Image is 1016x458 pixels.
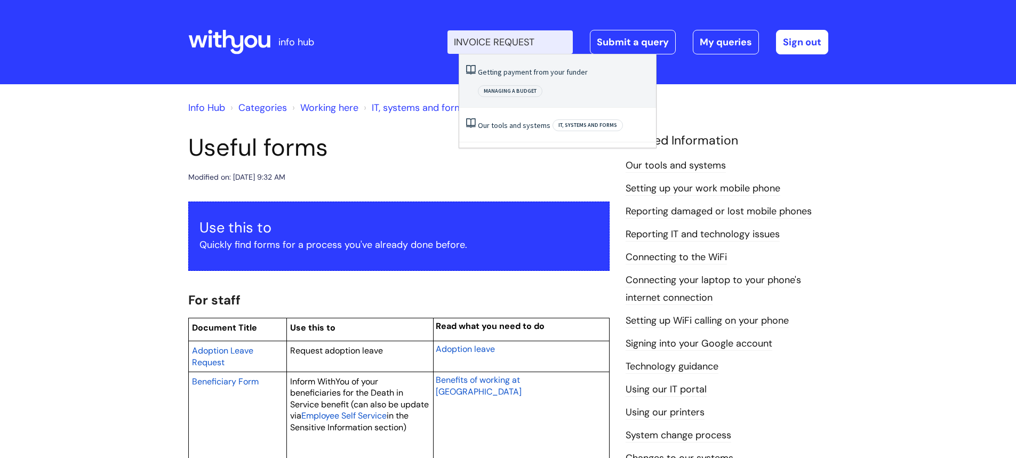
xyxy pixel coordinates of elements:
a: Submit a query [590,30,676,54]
a: Adoption Leave Request [192,344,253,368]
a: Benefits of working at [GEOGRAPHIC_DATA] [436,373,522,398]
span: Inform WithYou of your beneficiaries for the Death in Service benefit (can also be update via [290,376,429,422]
span: Adoption Leave Request [192,345,253,368]
a: Beneficiary Form [192,375,259,388]
a: Reporting IT and technology issues [626,228,780,242]
p: Quickly find forms for a process you've already done before. [199,236,598,253]
a: My queries [693,30,759,54]
a: Setting up your work mobile phone [626,182,780,196]
a: Connecting your laptop to your phone's internet connection [626,274,801,304]
div: | - [447,30,828,54]
span: in the Sensitive Information section) [290,410,409,433]
h3: Use this to [199,219,598,236]
a: Connecting to the WiFi [626,251,727,264]
span: IT, systems and forms [553,119,623,131]
a: Signing into your Google account [626,337,772,351]
li: IT, systems and forms [361,99,468,116]
span: Document Title [192,322,257,333]
span: Beneficiary Form [192,376,259,387]
span: Request adoption leave [290,345,383,356]
a: Adoption leave [436,342,495,355]
span: For staff [188,292,241,308]
span: Benefits of working at [GEOGRAPHIC_DATA] [436,374,522,397]
li: Working here [290,99,358,116]
a: Using our IT portal [626,383,707,397]
span: Managing a budget [478,85,542,97]
li: Solution home [228,99,287,116]
input: Search [447,30,573,54]
p: info hub [278,34,314,51]
div: Modified on: [DATE] 9:32 AM [188,171,285,184]
span: Use this to [290,322,335,333]
span: Adoption leave [436,343,495,355]
a: Info Hub [188,101,225,114]
a: Employee Self Service [301,409,387,422]
a: Working here [300,101,358,114]
a: Our tools and systems [478,120,550,130]
span: Employee Self Service [301,410,387,421]
a: Our tools and systems [626,159,726,173]
a: Setting up WiFi calling on your phone [626,314,789,328]
h4: Related Information [626,133,828,148]
a: Using our printers [626,406,705,420]
a: Technology guidance [626,360,718,374]
a: Categories [238,101,287,114]
a: Reporting damaged or lost mobile phones [626,205,812,219]
a: Sign out [776,30,828,54]
h1: Useful forms [188,133,610,162]
a: Getting payment from your funder [478,67,588,77]
a: System change process [626,429,731,443]
a: IT, systems and forms [372,101,468,114]
span: Read what you need to do [436,320,545,332]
